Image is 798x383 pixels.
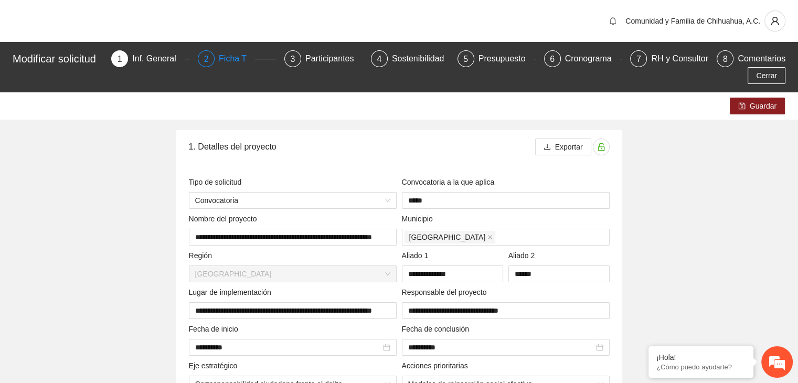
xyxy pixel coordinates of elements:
[596,344,603,351] span: close-circle
[405,231,496,243] span: Chihuahua
[189,176,246,188] span: Tipo de solicitud
[756,70,777,81] span: Cerrar
[593,143,609,151] span: unlock
[284,50,363,67] div: 3Participantes
[723,55,728,63] span: 8
[402,323,473,335] span: Fecha de conclusión
[636,55,641,63] span: 7
[535,139,591,155] button: downloadExportar
[717,50,785,67] div: 8Comentarios
[402,176,498,188] span: Convocatoria a la que aplica
[195,193,390,208] span: Convocatoria
[604,13,621,29] button: bell
[402,250,432,261] span: Aliado 1
[195,266,390,282] span: Chihuahua
[738,50,785,67] div: Comentarios
[377,55,381,63] span: 4
[625,17,760,25] span: Comunidad y Familia de Chihuahua, A.C.
[550,55,555,63] span: 6
[204,55,209,63] span: 2
[189,213,261,225] span: Nombre del proyecto
[172,5,197,30] div: Minimizar ventana de chat en vivo
[457,50,536,67] div: 5Presupuesto
[290,55,295,63] span: 3
[463,55,468,63] span: 5
[544,50,622,67] div: 6Cronograma
[118,55,122,63] span: 1
[730,98,785,114] button: saveGuardar
[765,16,785,26] span: user
[738,102,746,111] span: save
[508,250,539,261] span: Aliado 2
[748,67,785,84] button: Cerrar
[656,353,746,361] div: ¡Hola!
[383,344,390,351] span: close-circle
[565,50,620,67] div: Cronograma
[111,50,189,67] div: 1Inf. General
[478,50,534,67] div: Presupuesto
[409,231,486,243] span: [GEOGRAPHIC_DATA]
[189,286,275,298] span: Lugar de implementación
[61,129,145,235] span: Estamos en línea.
[5,264,200,301] textarea: Escriba su mensaje y pulse “Intro”
[219,50,255,67] div: Ficha T
[630,50,708,67] div: 7RH y Consultores
[55,54,176,67] div: Chatee con nosotros ahora
[402,213,437,225] span: Municipio
[371,50,449,67] div: 4Sostenibilidad
[544,143,551,152] span: download
[402,286,491,298] span: Responsable del proyecto
[593,139,610,155] button: unlock
[487,235,493,240] span: close
[402,360,472,371] span: Acciones prioritarias
[132,50,185,67] div: Inf. General
[764,10,785,31] button: user
[198,50,276,67] div: 2Ficha T
[656,363,746,371] p: ¿Cómo puedo ayudarte?
[189,360,241,371] span: Eje estratégico
[651,50,725,67] div: RH y Consultores
[189,132,535,162] div: 1. Detalles del proyecto
[555,141,583,153] span: Exportar
[189,323,242,335] span: Fecha de inicio
[392,50,453,67] div: Sostenibilidad
[189,250,216,261] span: Región
[305,50,363,67] div: Participantes
[750,100,776,112] span: Guardar
[605,17,621,25] span: bell
[13,50,105,67] div: Modificar solicitud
